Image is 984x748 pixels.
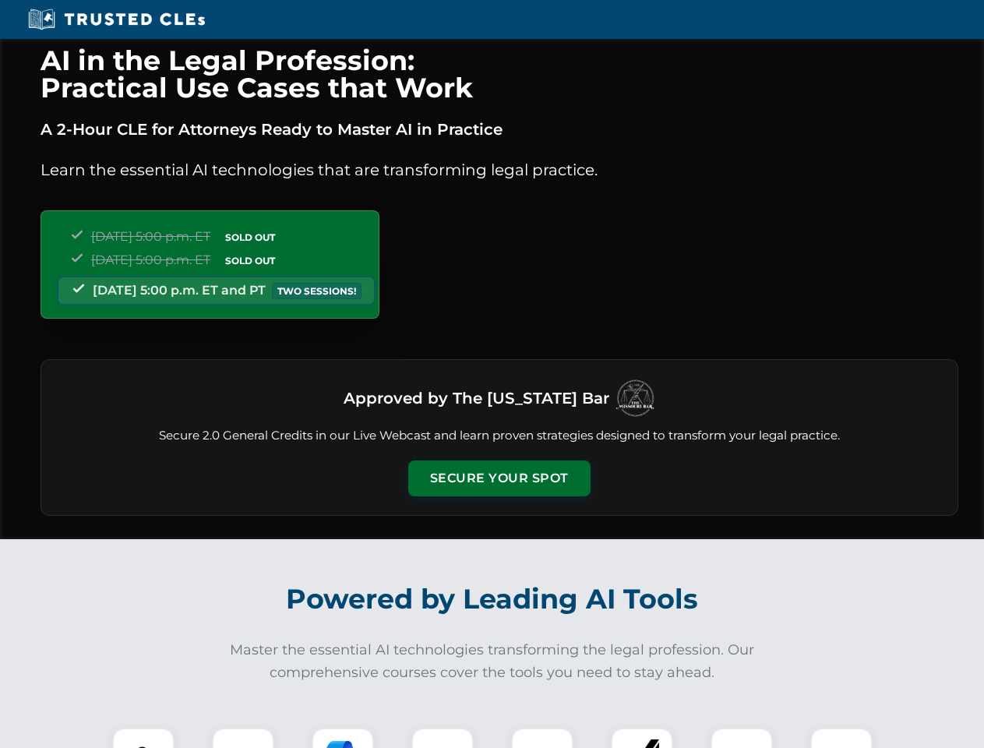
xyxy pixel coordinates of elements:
[41,117,958,142] p: A 2-Hour CLE for Attorneys Ready to Master AI in Practice
[60,427,939,445] p: Secure 2.0 General Credits in our Live Webcast and learn proven strategies designed to transform ...
[615,379,654,418] img: Logo
[41,47,958,101] h1: AI in the Legal Profession: Practical Use Cases that Work
[344,384,609,412] h3: Approved by The [US_STATE] Bar
[220,252,280,269] span: SOLD OUT
[23,8,210,31] img: Trusted CLEs
[220,229,280,245] span: SOLD OUT
[91,229,210,244] span: [DATE] 5:00 p.m. ET
[220,639,765,684] p: Master the essential AI technologies transforming the legal profession. Our comprehensive courses...
[91,252,210,267] span: [DATE] 5:00 p.m. ET
[408,460,591,496] button: Secure Your Spot
[61,572,924,626] h2: Powered by Leading AI Tools
[41,157,958,182] p: Learn the essential AI technologies that are transforming legal practice.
